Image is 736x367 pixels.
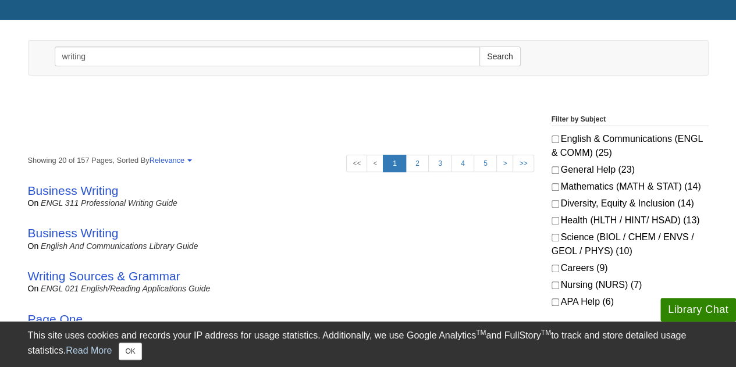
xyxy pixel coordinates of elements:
[367,155,383,172] a: <
[552,163,709,177] label: General Help (23)
[346,155,367,172] a: <<
[552,197,709,211] label: Diversity, Equity & Inclusion (14)
[552,298,559,306] input: APA Help (6)
[119,343,141,360] button: Close
[552,261,709,275] label: Careers (9)
[383,155,406,172] a: 1
[476,329,486,337] sup: TM
[451,155,474,172] a: 4
[552,265,559,272] input: Careers (9)
[479,47,520,66] button: Search
[552,217,559,225] input: Health (HLTH / HINT/ HSAD) (13)
[552,166,559,174] input: General Help (23)
[28,198,39,208] span: on
[28,329,709,360] div: This site uses cookies and records your IP address for usage statistics. Additionally, we use Goo...
[41,241,198,251] a: English and Communications Library Guide
[552,278,709,292] label: Nursing (NURS) (7)
[552,180,709,194] label: Mathematics (MATH & STAT) (14)
[28,312,83,326] a: Page One
[474,155,497,172] a: 5
[66,345,112,355] a: Read More
[552,114,709,126] legend: Filter by Subject
[28,241,39,251] span: on
[552,295,709,309] label: APA Help (6)
[552,282,559,289] input: Nursing (NURS) (7)
[406,155,429,172] a: 2
[552,213,709,227] label: Health (HLTH / HINT/ HSAD) (13)
[541,329,551,337] sup: TM
[41,198,177,208] a: ENGL 311 Professional Writing Guide
[346,155,534,172] ul: Search Pagination
[513,155,534,172] a: >>
[41,284,210,293] a: ENGL 021 English/Reading Applications Guide
[150,156,190,165] a: Relevance
[28,284,39,293] span: on
[552,136,559,143] input: English & Communications (ENGL & COMM) (25)
[552,200,559,208] input: Diversity, Equity & Inclusion (14)
[552,183,559,191] input: Mathematics (MATH & STAT) (14)
[428,155,451,172] a: 3
[28,269,180,283] a: Writing Sources & Grammar
[28,184,119,197] a: Business Writing
[28,155,534,166] strong: Showing 20 of 157 Pages, Sorted By
[552,234,559,241] input: Science (BIOL / CHEM / ENVS / GEOL / PHYS) (10)
[55,47,481,66] input: Enter Search Words
[552,230,709,258] label: Science (BIOL / CHEM / ENVS / GEOL / PHYS) (10)
[552,132,709,160] label: English & Communications (ENGL & COMM) (25)
[496,155,513,172] a: >
[660,298,736,322] button: Library Chat
[28,226,119,240] a: Business Writing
